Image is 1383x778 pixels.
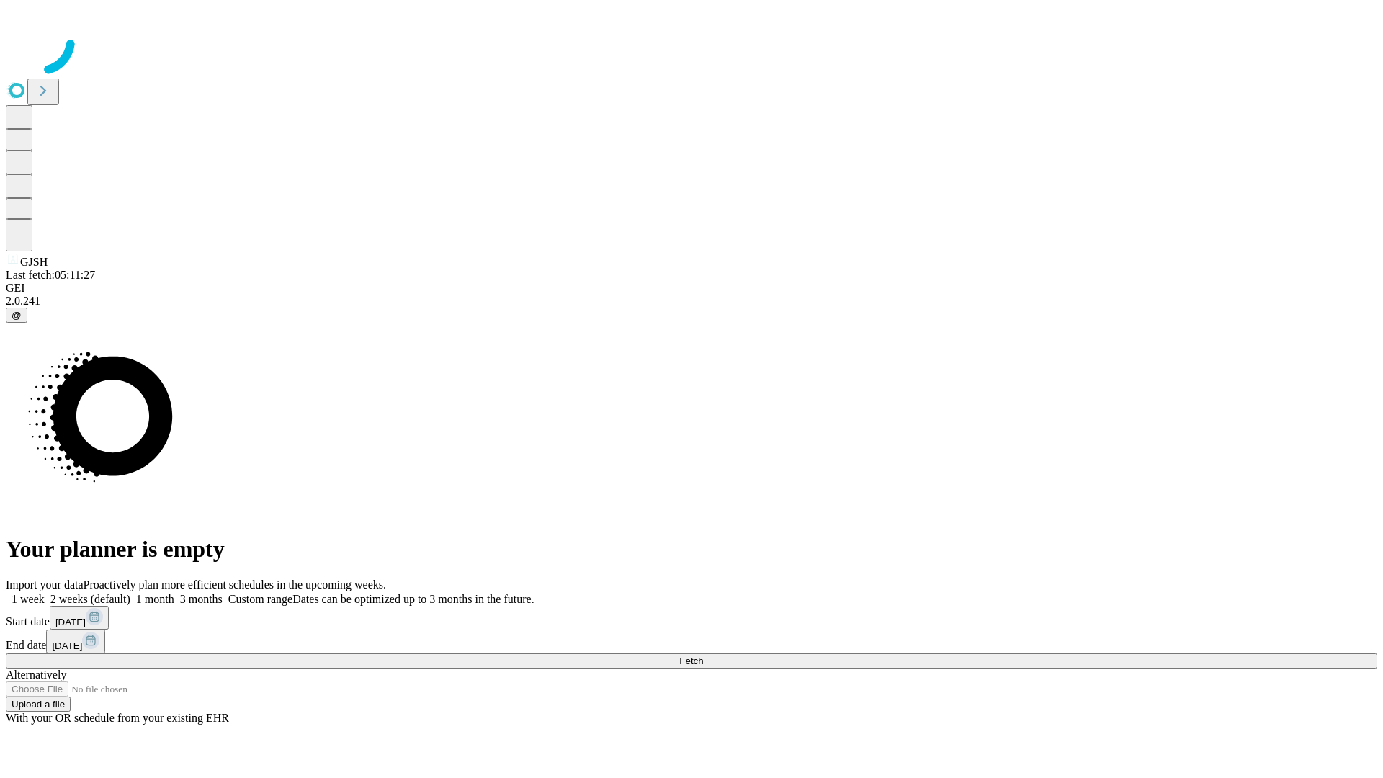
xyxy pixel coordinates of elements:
[55,617,86,627] span: [DATE]
[180,593,223,605] span: 3 months
[136,593,174,605] span: 1 month
[228,593,292,605] span: Custom range
[292,593,534,605] span: Dates can be optimized up to 3 months in the future.
[6,295,1377,308] div: 2.0.241
[6,269,95,281] span: Last fetch: 05:11:27
[679,656,703,666] span: Fetch
[46,630,105,653] button: [DATE]
[12,593,45,605] span: 1 week
[52,640,82,651] span: [DATE]
[12,310,22,321] span: @
[6,630,1377,653] div: End date
[20,256,48,268] span: GJSH
[50,606,109,630] button: [DATE]
[50,593,130,605] span: 2 weeks (default)
[6,669,66,681] span: Alternatively
[6,697,71,712] button: Upload a file
[84,578,386,591] span: Proactively plan more efficient schedules in the upcoming weeks.
[6,606,1377,630] div: Start date
[6,653,1377,669] button: Fetch
[6,536,1377,563] h1: Your planner is empty
[6,308,27,323] button: @
[6,578,84,591] span: Import your data
[6,712,229,724] span: With your OR schedule from your existing EHR
[6,282,1377,295] div: GEI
